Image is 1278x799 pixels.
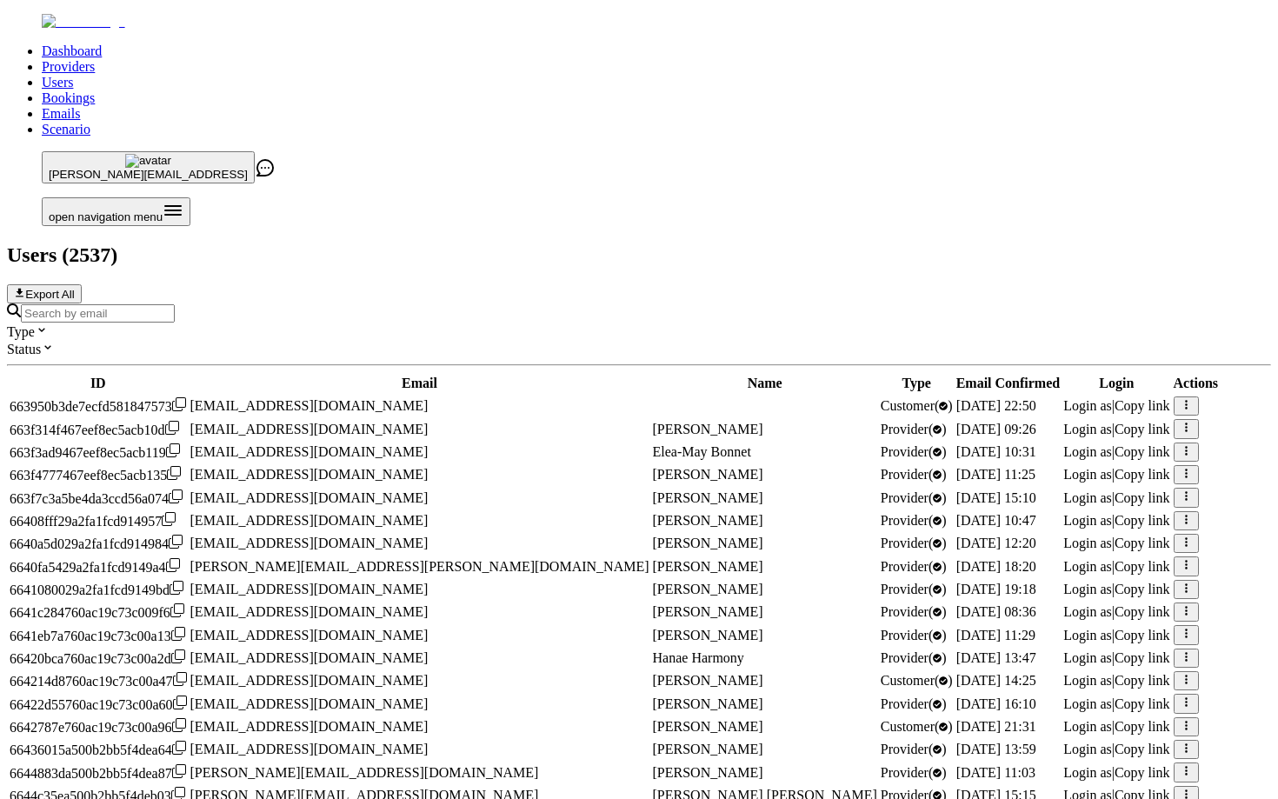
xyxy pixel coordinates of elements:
span: [PERSON_NAME] [653,628,763,643]
div: Click to copy [10,672,187,689]
span: validated [881,513,947,528]
span: Copy link [1115,536,1170,550]
span: validated [881,765,947,780]
span: [DATE] 15:10 [956,490,1036,505]
div: | [1063,513,1169,529]
span: Login as [1063,582,1112,596]
a: Bookings [42,90,95,105]
span: [DATE] 14:25 [956,673,1036,688]
div: Click to copy [10,603,187,621]
span: [PERSON_NAME] [653,559,763,574]
span: Copy link [1115,673,1170,688]
span: Copy link [1115,719,1170,734]
div: Click to copy [10,741,187,758]
button: avatar[PERSON_NAME][EMAIL_ADDRESS] [42,151,255,183]
button: Open menu [42,197,190,226]
a: Scenario [42,122,90,136]
span: [EMAIL_ADDRESS][DOMAIN_NAME] [190,628,429,643]
span: Login as [1063,513,1112,528]
div: | [1063,536,1169,551]
span: [DATE] 08:36 [956,604,1036,619]
div: | [1063,673,1169,689]
div: | [1063,582,1169,597]
div: | [1063,719,1169,735]
span: Copy link [1115,628,1170,643]
span: open navigation menu [49,210,163,223]
span: Copy link [1115,559,1170,574]
span: Login as [1063,490,1112,505]
th: Actions [1173,375,1220,392]
span: validated [881,398,953,413]
span: [PERSON_NAME] [653,696,763,711]
h2: Users ( 2537 ) [7,243,1271,267]
th: ID [9,375,188,392]
img: Fluum Logo [42,14,125,30]
span: validated [881,444,947,459]
span: Login as [1063,467,1112,482]
div: Click to copy [10,718,187,736]
a: Dashboard [42,43,102,58]
span: [DATE] 22:50 [956,398,1036,413]
div: | [1063,467,1169,483]
span: [EMAIL_ADDRESS][DOMAIN_NAME] [190,467,429,482]
div: | [1063,628,1169,643]
div: | [1063,559,1169,575]
span: [PERSON_NAME] [653,765,763,780]
div: Click to copy [10,535,187,552]
span: Copy link [1115,765,1170,780]
div: | [1063,650,1169,666]
span: [EMAIL_ADDRESS][DOMAIN_NAME] [190,513,429,528]
span: Copy link [1115,582,1170,596]
span: validated [881,467,947,482]
div: Click to copy [10,627,187,644]
span: [PERSON_NAME] [653,673,763,688]
a: Users [42,75,73,90]
span: [PERSON_NAME] [653,604,763,619]
span: validated [881,742,947,756]
span: [DATE] 16:10 [956,696,1036,711]
span: Login as [1063,398,1112,413]
span: validated [881,559,947,574]
span: [EMAIL_ADDRESS][DOMAIN_NAME] [190,444,429,459]
a: Providers [42,59,95,74]
div: | [1063,422,1169,437]
span: [PERSON_NAME] [653,742,763,756]
span: [EMAIL_ADDRESS][DOMAIN_NAME] [190,742,429,756]
span: [EMAIL_ADDRESS][DOMAIN_NAME] [190,604,429,619]
span: validated [881,696,947,711]
span: Login as [1063,650,1112,665]
span: [DATE] 13:47 [956,650,1036,665]
span: Login as [1063,628,1112,643]
span: [DATE] 13:59 [956,742,1036,756]
span: [DATE] 10:47 [956,513,1036,528]
span: [EMAIL_ADDRESS][DOMAIN_NAME] [190,582,429,596]
div: | [1063,742,1169,757]
span: validated [881,582,947,596]
div: Click to copy [10,421,187,438]
th: Type [880,375,954,392]
span: Copy link [1115,604,1170,619]
div: Click to copy [10,696,187,713]
div: Click to copy [10,512,187,529]
span: Login as [1063,765,1112,780]
span: Copy link [1115,422,1170,436]
span: Login as [1063,559,1112,574]
span: [EMAIL_ADDRESS][DOMAIN_NAME] [190,398,429,413]
div: Click to copy [10,581,187,598]
button: Export All [7,284,82,303]
span: [EMAIL_ADDRESS][DOMAIN_NAME] [190,536,429,550]
span: validated [881,673,953,688]
span: validated [881,490,947,505]
span: Login as [1063,444,1112,459]
div: | [1063,696,1169,712]
th: Name [652,375,878,392]
span: [PERSON_NAME][EMAIL_ADDRESS] [49,168,248,181]
span: [PERSON_NAME] [653,467,763,482]
span: Copy link [1115,444,1170,459]
span: validated [881,719,953,734]
span: Copy link [1115,742,1170,756]
span: validated [881,604,947,619]
span: Login as [1063,673,1112,688]
span: [PERSON_NAME] [653,422,763,436]
span: [PERSON_NAME] [653,536,763,550]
